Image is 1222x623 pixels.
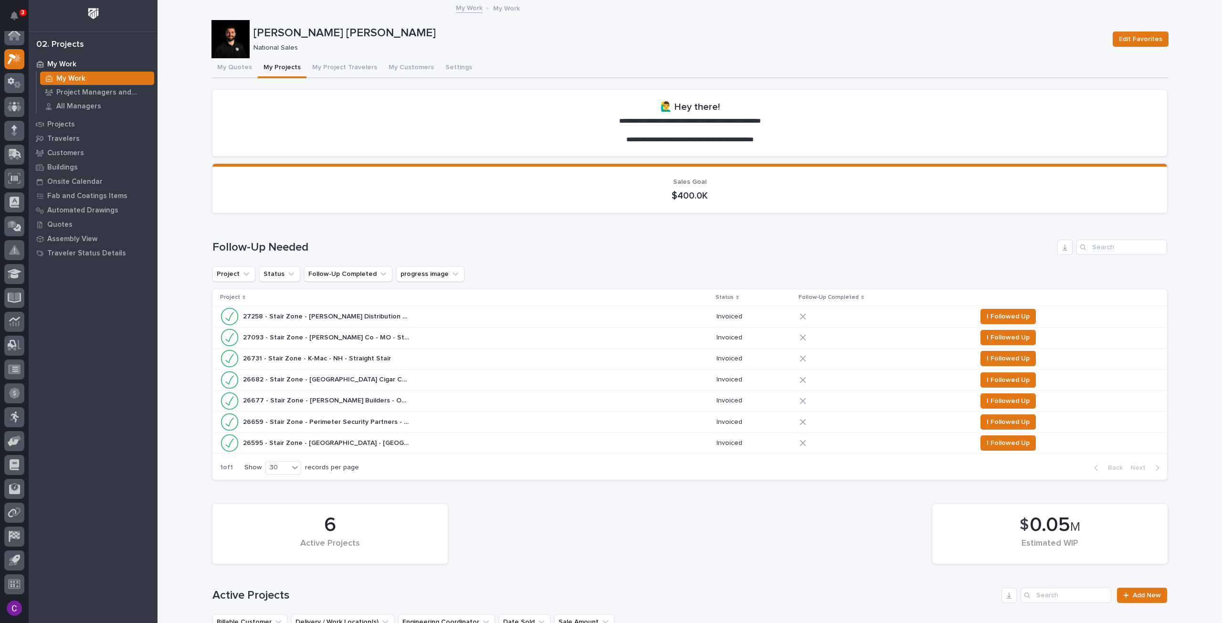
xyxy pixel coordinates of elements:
[29,203,158,217] a: Automated Drawings
[47,60,76,69] p: My Work
[4,6,24,26] button: Notifications
[1127,464,1167,472] button: Next
[253,44,1101,52] p: National Sales
[1021,588,1111,603] input: Search
[440,58,478,78] button: Settings
[229,513,432,537] div: 6
[56,102,101,111] p: All Managers
[456,2,483,13] a: My Work
[980,435,1036,451] button: I Followed Up
[212,266,255,282] button: Project
[212,370,1167,391] tr: 26682 - Stair Zone - [GEOGRAPHIC_DATA] Cigar Co - FL- Switchback and Straight26682 - Stair Zone -...
[258,58,306,78] button: My Projects
[948,539,1151,559] div: Estimated WIP
[47,249,126,258] p: Traveler Status Details
[29,217,158,232] a: Quotes
[36,40,84,50] div: 02. Projects
[1130,464,1151,472] span: Next
[980,309,1036,324] button: I Followed Up
[396,266,464,282] button: progress image
[29,246,158,260] a: Traveler Status Details
[266,463,289,473] div: 30
[304,266,392,282] button: Follow-Up Completed
[716,439,792,447] p: Invoiced
[29,57,158,71] a: My Work
[220,292,240,303] p: Project
[987,437,1030,449] span: I Followed Up
[212,241,1053,254] h1: Follow-Up Needed
[212,391,1167,412] tr: 26677 - Stair Zone - [PERSON_NAME] Builders - OH - Straight Stair26677 - Stair Zone - [PERSON_NAM...
[29,117,158,131] a: Projects
[37,99,158,113] a: All Managers
[1076,240,1167,255] input: Search
[493,2,520,13] p: My Work
[243,332,412,342] p: 27093 - Stair Zone - Carl A Nelson Co - MO - Straight Stair II
[12,11,24,27] div: Notifications3
[980,351,1036,366] button: I Followed Up
[383,58,440,78] button: My Customers
[305,464,359,472] p: records per page
[1119,33,1162,45] span: Edit Favorites
[84,5,102,22] img: Workspace Logo
[243,416,412,426] p: 26659 - Stair Zone - Perimeter Security Partners - MO - Straight Stairs
[987,353,1030,364] span: I Followed Up
[212,348,1167,369] tr: 26731 - Stair Zone - K-Mac - NH - Straight Stair26731 - Stair Zone - K-Mac - NH - Straight Stair ...
[243,353,393,363] p: 26731 - Stair Zone - K-Mac - NH - Straight Stair
[980,393,1036,409] button: I Followed Up
[987,311,1030,322] span: I Followed Up
[212,456,241,479] p: 1 of 1
[1070,521,1080,533] span: M
[29,189,158,203] a: Fab and Coatings Items
[211,58,258,78] button: My Quotes
[980,330,1036,345] button: I Followed Up
[673,179,706,185] span: Sales Goal
[987,374,1030,386] span: I Followed Up
[716,334,792,342] p: Invoiced
[716,418,792,426] p: Invoiced
[799,292,859,303] p: Follow-Up Completed
[29,160,158,174] a: Buildings
[47,221,73,229] p: Quotes
[660,101,720,113] h2: 🙋‍♂️ Hey there!
[47,135,80,143] p: Travelers
[37,85,158,99] a: Project Managers and Engineers
[229,539,432,559] div: Active Projects
[980,372,1036,388] button: I Followed Up
[47,163,78,172] p: Buildings
[56,74,85,83] p: My Work
[716,313,792,321] p: Invoiced
[306,58,383,78] button: My Project Travelers
[224,190,1156,201] p: $400.0K
[1133,592,1161,599] span: Add New
[47,235,97,243] p: Assembly View
[716,292,734,303] p: Status
[716,376,792,384] p: Invoiced
[243,311,412,321] p: 27258 - Stair Zone - Sheetz Distribution Services - PA - Straight
[212,306,1167,327] tr: 27258 - Stair Zone - [PERSON_NAME] Distribution Services - PA - Straight27258 - Stair Zone - [PER...
[47,206,118,215] p: Automated Drawings
[243,374,412,384] p: 26682 - Stair Zone - Oliva Cigar Co - FL- Switchback and Straight
[29,131,158,146] a: Travelers
[47,192,127,201] p: Fab and Coatings Items
[29,174,158,189] a: Onsite Calendar
[4,598,24,618] button: users-avatar
[716,355,792,363] p: Invoiced
[47,120,75,129] p: Projects
[212,433,1167,454] tr: 26595 - Stair Zone - [GEOGRAPHIC_DATA] - [GEOGRAPHIC_DATA] - Straight Stair26595 - Stair Zone - [...
[47,178,103,186] p: Onsite Calendar
[243,437,412,447] p: 26595 - Stair Zone - [GEOGRAPHIC_DATA] - [GEOGRAPHIC_DATA] - Straight Stair
[1117,588,1167,603] a: Add New
[1086,464,1127,472] button: Back
[980,414,1036,430] button: I Followed Up
[56,88,150,97] p: Project Managers and Engineers
[1020,516,1029,534] span: $
[1113,32,1169,47] button: Edit Favorites
[212,589,998,602] h1: Active Projects
[253,26,1105,40] p: [PERSON_NAME] [PERSON_NAME]
[21,9,24,16] p: 3
[243,395,412,405] p: 26677 - Stair Zone - Sullivan Builders - OH - Straight Stair
[1030,515,1070,535] span: 0.05
[259,266,300,282] button: Status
